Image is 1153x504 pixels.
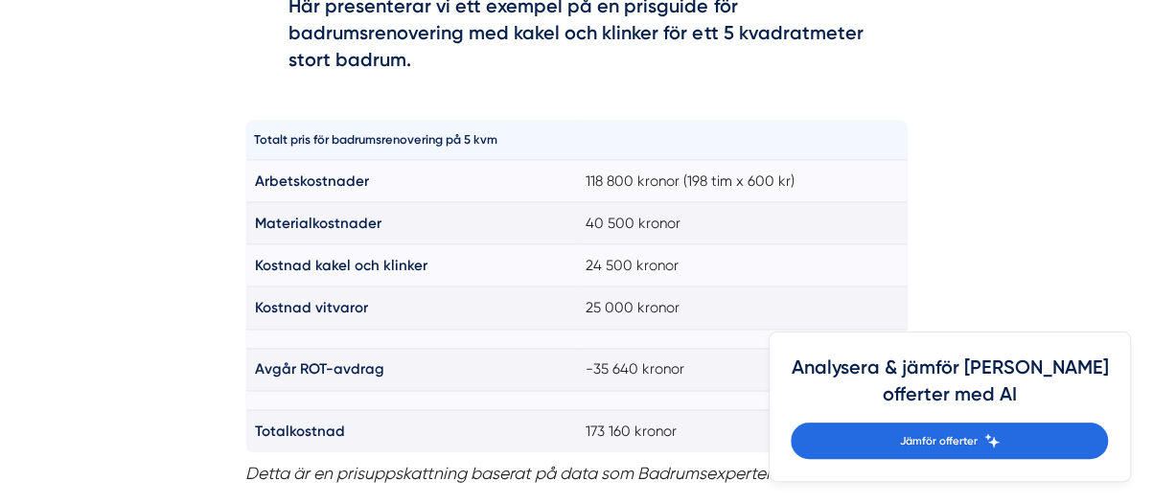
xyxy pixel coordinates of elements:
[791,355,1108,423] h4: Analysera & jämför [PERSON_NAME] offerter med AI
[255,360,384,378] strong: Avgår ROT-avdrag
[791,423,1108,459] a: Jämför offerter
[899,432,977,449] span: Jämför offerter
[245,463,880,482] em: Detta är en prisuppskattning baserat på data som Badrumsexperter har samlat in.
[255,257,427,274] strong: Kostnad kakel och klinker
[255,422,345,439] strong: Totalkostnad
[255,172,369,190] strong: Arbetskostnader
[577,348,908,390] td: -35 640 kronor
[255,299,368,316] strong: Kostnad vitvaror
[245,120,576,159] th: Totalt pris för badrumsrenovering på 5 kvm
[255,215,381,232] strong: Materialkostnader
[577,160,908,202] td: 118 800 kronor (198 tim x 600 kr)
[577,202,908,244] td: 40 500 kronor
[577,286,908,329] td: 25 000 kronor
[577,409,908,451] td: 173 160 kronor
[577,244,908,286] td: 24 500 kronor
